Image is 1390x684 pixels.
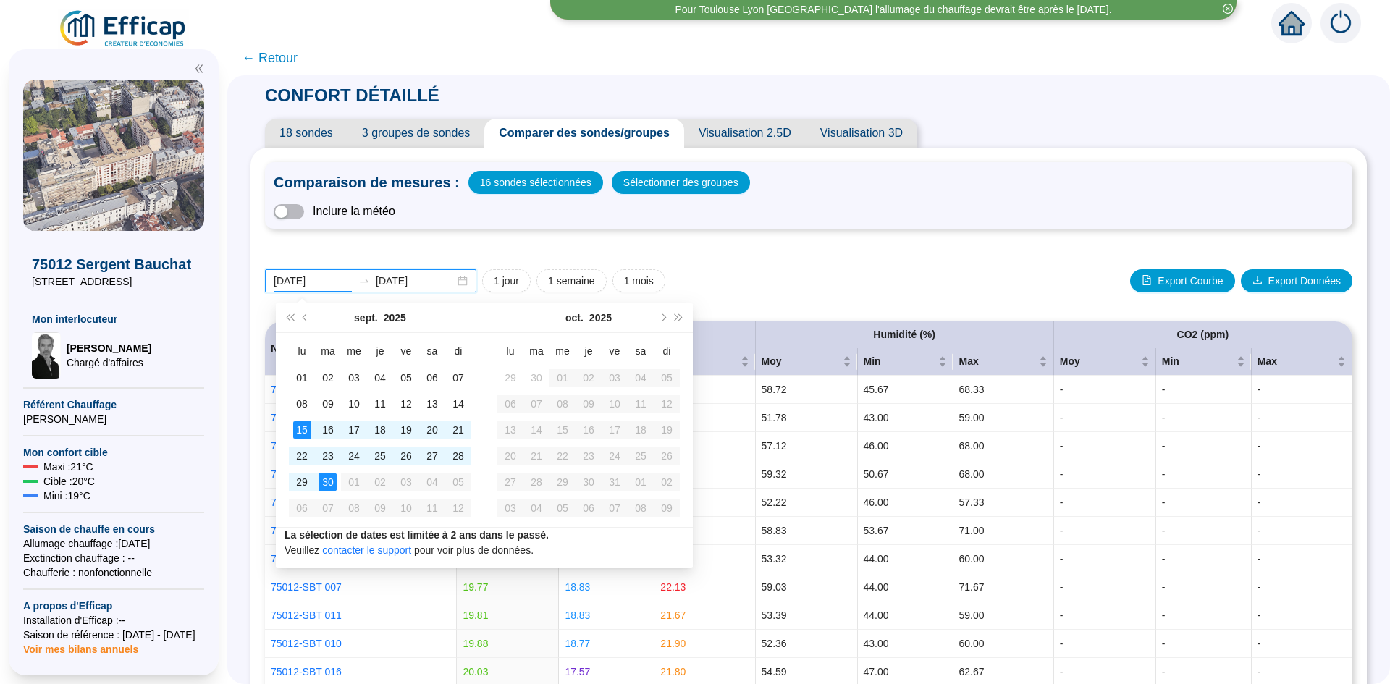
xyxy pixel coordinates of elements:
[341,339,367,365] th: me
[289,339,315,365] th: lu
[1158,274,1223,289] span: Export Courbe
[654,391,680,417] td: 2025-10-12
[393,339,419,365] th: ve
[502,447,519,465] div: 20
[549,443,576,469] td: 2025-10-22
[628,443,654,469] td: 2025-10-25
[271,440,342,452] a: 75012-SBT 018
[445,365,471,391] td: 2025-09-07
[315,365,341,391] td: 2025-09-02
[450,421,467,439] div: 21
[523,391,549,417] td: 2025-10-07
[628,339,654,365] th: sa
[397,473,415,491] div: 03
[424,395,441,413] div: 13
[606,369,623,387] div: 03
[602,365,628,391] td: 2025-10-03
[632,395,649,413] div: 11
[684,119,806,148] span: Visualisation 2.5D
[602,391,628,417] td: 2025-10-10
[580,473,597,491] div: 30
[624,274,654,289] span: 1 mois
[654,348,755,376] th: Max
[523,495,549,521] td: 2025-11-04
[293,421,311,439] div: 15
[658,421,675,439] div: 19
[1241,269,1352,292] button: Export Données
[371,421,389,439] div: 18
[502,395,519,413] div: 06
[32,274,195,289] span: [STREET_ADDRESS]
[67,341,151,355] span: [PERSON_NAME]
[632,447,649,465] div: 25
[445,391,471,417] td: 2025-09-14
[367,391,393,417] td: 2025-09-11
[265,321,457,376] th: Nom
[367,417,393,443] td: 2025-09-18
[282,303,298,332] button: Année précédente (Ctrl + gauche)
[313,203,395,220] span: Inclure la météo
[265,119,347,148] span: 18 sondes
[576,391,602,417] td: 2025-10-09
[528,473,545,491] div: 28
[632,421,649,439] div: 18
[322,544,411,556] a: contacter le support
[580,421,597,439] div: 16
[32,312,195,326] span: Mon interlocuteur
[315,339,341,365] th: ma
[589,303,612,332] button: Choisissez une année
[319,369,337,387] div: 02
[371,395,389,413] div: 11
[271,468,342,480] a: 75012-SBT 013
[606,473,623,491] div: 31
[450,369,467,387] div: 07
[576,365,602,391] td: 2025-10-02
[1252,376,1352,404] td: -
[32,254,195,274] span: 75012 Sergent Bauchat
[528,395,545,413] div: 07
[536,269,607,292] button: 1 semaine
[1156,404,1252,432] td: -
[549,391,576,417] td: 2025-10-08
[271,638,342,649] a: 75012-SBT 010
[580,395,597,413] div: 09
[554,473,571,491] div: 29
[654,495,680,521] td: 2025-11-09
[424,447,441,465] div: 27
[1258,354,1334,369] span: Max
[271,666,342,677] a: 75012-SBT 016
[271,497,342,508] a: 75012-SBT 005
[445,417,471,443] td: 2025-09-21
[858,460,953,489] td: 50.67
[858,489,953,517] td: 46.00
[1252,489,1352,517] td: -
[858,348,953,376] th: Min
[1054,432,1156,460] td: -
[367,495,393,521] td: 2025-10-09
[654,303,670,332] button: Mois suivant (PageDown)
[274,274,353,289] input: Date de début
[271,581,342,593] a: 75012-SBT 007
[576,495,602,521] td: 2025-11-06
[1060,354,1138,369] span: Moy
[1320,3,1361,43] img: alerts
[658,447,675,465] div: 26
[660,354,737,369] span: Max
[319,395,337,413] div: 09
[341,495,367,521] td: 2025-10-08
[242,48,298,68] span: ← Retour
[953,460,1054,489] td: 68.00
[1054,348,1156,376] th: Moy
[580,369,597,387] div: 02
[43,489,90,503] span: Mini : 19 °C
[271,553,342,565] a: 75012-SBT 002
[341,417,367,443] td: 2025-09-17
[1252,275,1263,285] span: download
[341,443,367,469] td: 2025-09-24
[658,473,675,491] div: 02
[393,495,419,521] td: 2025-10-10
[658,395,675,413] div: 12
[289,391,315,417] td: 2025-09-08
[393,469,419,495] td: 2025-10-03
[482,269,531,292] button: 1 jour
